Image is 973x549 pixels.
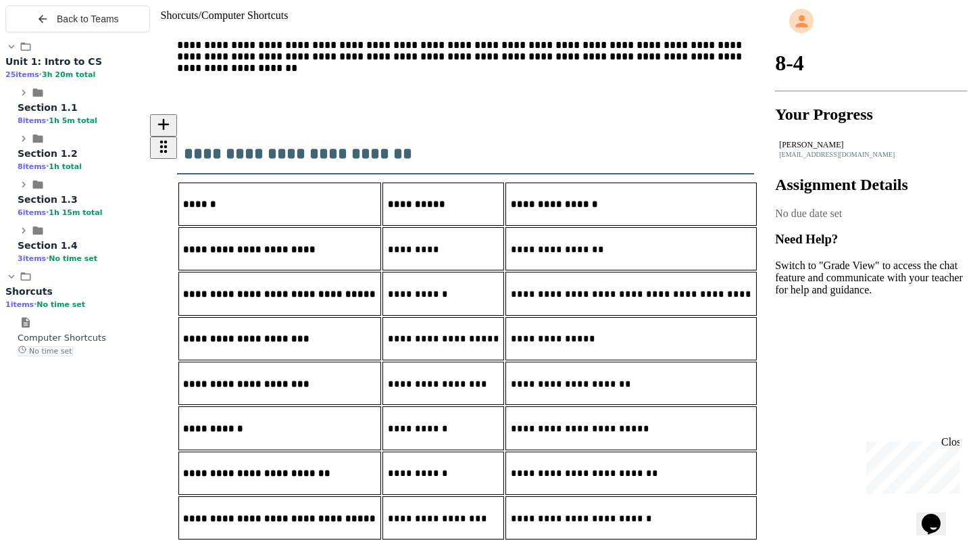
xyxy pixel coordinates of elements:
span: 8 items [18,162,46,171]
span: Shorcuts [5,286,53,297]
span: 1h 15m total [49,208,102,217]
span: • [34,300,36,309]
span: Section 1.3 [18,194,78,205]
span: No time set [18,346,73,356]
span: / [199,9,201,21]
h1: 8-4 [775,51,968,76]
span: 3h 20m total [42,70,95,79]
span: Computer Shortcuts [18,333,106,343]
span: Unit 1: Intro to CS [5,56,102,67]
span: • [46,162,49,171]
span: Section 1.1 [18,102,78,113]
span: • [46,208,49,217]
span: • [46,116,49,125]
span: Section 1.2 [18,148,78,159]
span: Back to Teams [57,14,119,24]
div: [EMAIL_ADDRESS][DOMAIN_NAME] [779,151,964,158]
div: [PERSON_NAME] [779,140,964,150]
span: 1h total [49,162,82,171]
span: Computer Shortcuts [201,9,288,21]
p: Switch to "Grade View" to access the chat feature and communicate with your teacher for help and ... [775,260,968,296]
h2: Your Progress [775,105,968,124]
span: Section 1.4 [18,240,78,251]
div: My Account [775,5,968,37]
span: Shorcuts [161,9,199,21]
span: • [39,70,42,79]
span: No time set [36,300,85,309]
iframe: chat widget [916,495,959,535]
iframe: chat widget [861,436,959,494]
span: 1h 5m total [49,116,97,125]
div: Chat with us now!Close [5,5,93,86]
h3: Need Help? [775,232,968,247]
h2: Assignment Details [775,176,968,194]
button: Back to Teams [5,5,150,32]
span: 6 items [18,208,46,217]
span: 1 items [5,300,34,309]
span: • [46,254,49,263]
div: No due date set [775,208,968,220]
span: 8 items [18,116,46,125]
span: 25 items [5,70,39,79]
span: 3 items [18,254,46,263]
span: No time set [49,254,97,263]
